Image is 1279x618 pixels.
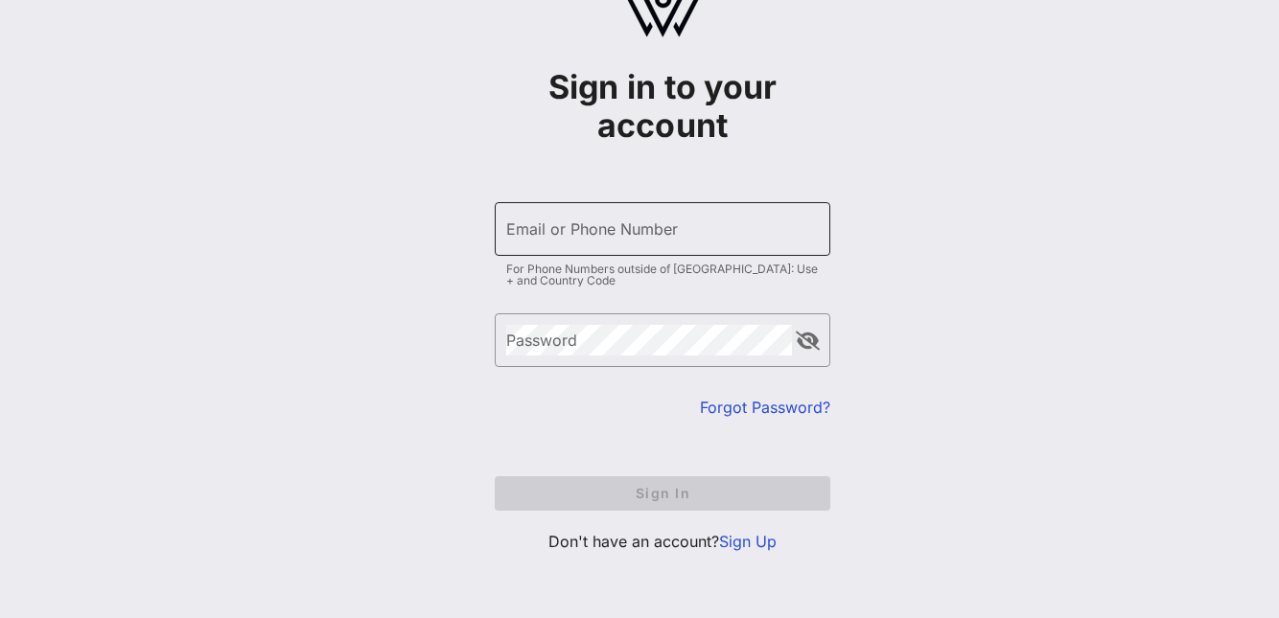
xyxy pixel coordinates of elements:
p: Don't have an account? [495,530,830,553]
a: Sign Up [719,532,777,551]
h1: Sign in to your account [495,68,830,145]
a: Forgot Password? [700,398,830,417]
div: For Phone Numbers outside of [GEOGRAPHIC_DATA]: Use + and Country Code [506,263,819,286]
button: append icon [796,332,820,351]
